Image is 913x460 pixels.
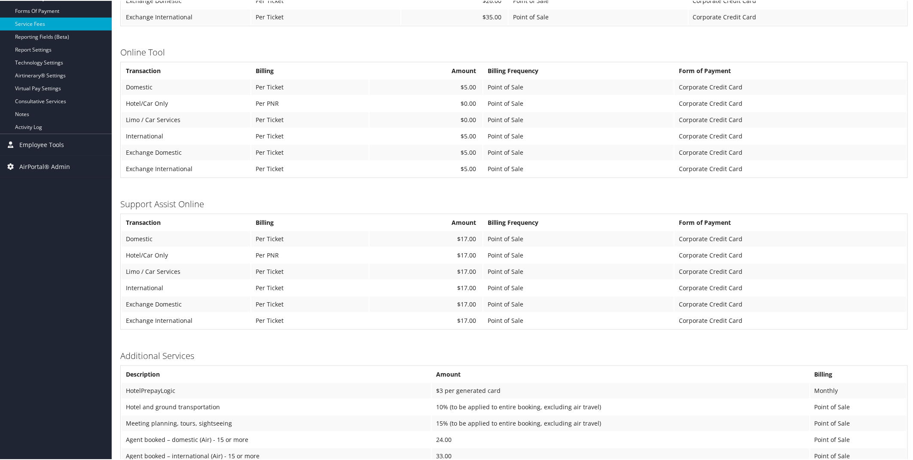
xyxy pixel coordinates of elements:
[251,62,369,78] th: Billing
[675,296,907,311] td: Corporate Credit Card
[251,263,369,279] td: Per Ticket
[675,62,907,78] th: Form of Payment
[122,399,431,414] td: Hotel and ground transportation
[369,247,482,262] td: $17.00
[810,382,907,398] td: Monthly
[122,79,250,94] td: Domestic
[483,263,674,279] td: Point of Sale
[122,62,250,78] th: Transaction
[251,230,369,246] td: Per Ticket
[675,128,907,143] td: Corporate Credit Card
[122,144,250,159] td: Exchange Domestic
[675,230,907,246] td: Corporate Credit Card
[122,366,431,381] th: Description
[432,415,809,430] td: 15% (to be applied to entire booking, excluding air travel)
[369,128,482,143] td: $5.00
[251,9,400,24] td: Per Ticket
[369,214,482,230] th: Amount
[483,160,674,176] td: Point of Sale
[122,111,250,127] td: Limo / Car Services
[251,160,369,176] td: Per Ticket
[810,366,907,381] th: Billing
[675,111,907,127] td: Corporate Credit Card
[483,79,674,94] td: Point of Sale
[369,62,482,78] th: Amount
[122,312,250,328] td: Exchange International
[483,247,674,262] td: Point of Sale
[675,79,907,94] td: Corporate Credit Card
[369,279,482,295] td: $17.00
[675,279,907,295] td: Corporate Credit Card
[483,230,674,246] td: Point of Sale
[122,214,250,230] th: Transaction
[122,247,250,262] td: Hotel/Car Only
[509,9,688,24] td: Point of Sale
[401,9,508,24] td: $35.00
[483,296,674,311] td: Point of Sale
[675,312,907,328] td: Corporate Credit Card
[483,144,674,159] td: Point of Sale
[483,128,674,143] td: Point of Sale
[432,431,809,447] td: 24.00
[675,95,907,110] td: Corporate Credit Card
[120,349,908,361] h3: Additional Services
[675,263,907,279] td: Corporate Credit Card
[810,399,907,414] td: Point of Sale
[675,160,907,176] td: Corporate Credit Card
[369,95,482,110] td: $0.00
[251,111,369,127] td: Per Ticket
[369,160,482,176] td: $5.00
[122,431,431,447] td: Agent booked – domestic (Air) - 15 or more
[483,111,674,127] td: Point of Sale
[122,230,250,246] td: Domestic
[122,415,431,430] td: Meeting planning, tours, sightseeing
[19,133,64,155] span: Employee Tools
[122,128,250,143] td: International
[369,144,482,159] td: $5.00
[251,279,369,295] td: Per Ticket
[483,95,674,110] td: Point of Sale
[251,296,369,311] td: Per Ticket
[432,382,809,398] td: $3 per generated card
[120,197,908,209] h3: Support Assist Online
[483,279,674,295] td: Point of Sale
[675,214,907,230] th: Form of Payment
[251,79,369,94] td: Per Ticket
[369,79,482,94] td: $5.00
[432,399,809,414] td: 10% (to be applied to entire booking, excluding air travel)
[251,95,369,110] td: Per PNR
[122,296,250,311] td: Exchange Domestic
[369,296,482,311] td: $17.00
[369,263,482,279] td: $17.00
[120,46,908,58] h3: Online Tool
[251,214,369,230] th: Billing
[251,128,369,143] td: Per Ticket
[122,279,250,295] td: International
[369,111,482,127] td: $0.00
[369,230,482,246] td: $17.00
[483,62,674,78] th: Billing Frequency
[122,263,250,279] td: Limo / Car Services
[483,214,674,230] th: Billing Frequency
[689,9,907,24] td: Corporate Credit Card
[251,247,369,262] td: Per PNR
[483,312,674,328] td: Point of Sale
[122,160,250,176] td: Exchange International
[122,95,250,110] td: Hotel/Car Only
[369,312,482,328] td: $17.00
[122,382,431,398] td: HotelPrepayLogic
[810,415,907,430] td: Point of Sale
[122,9,250,24] td: Exchange International
[810,431,907,447] td: Point of Sale
[432,366,809,381] th: Amount
[675,247,907,262] td: Corporate Credit Card
[251,312,369,328] td: Per Ticket
[19,155,70,177] span: AirPortal® Admin
[251,144,369,159] td: Per Ticket
[675,144,907,159] td: Corporate Credit Card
